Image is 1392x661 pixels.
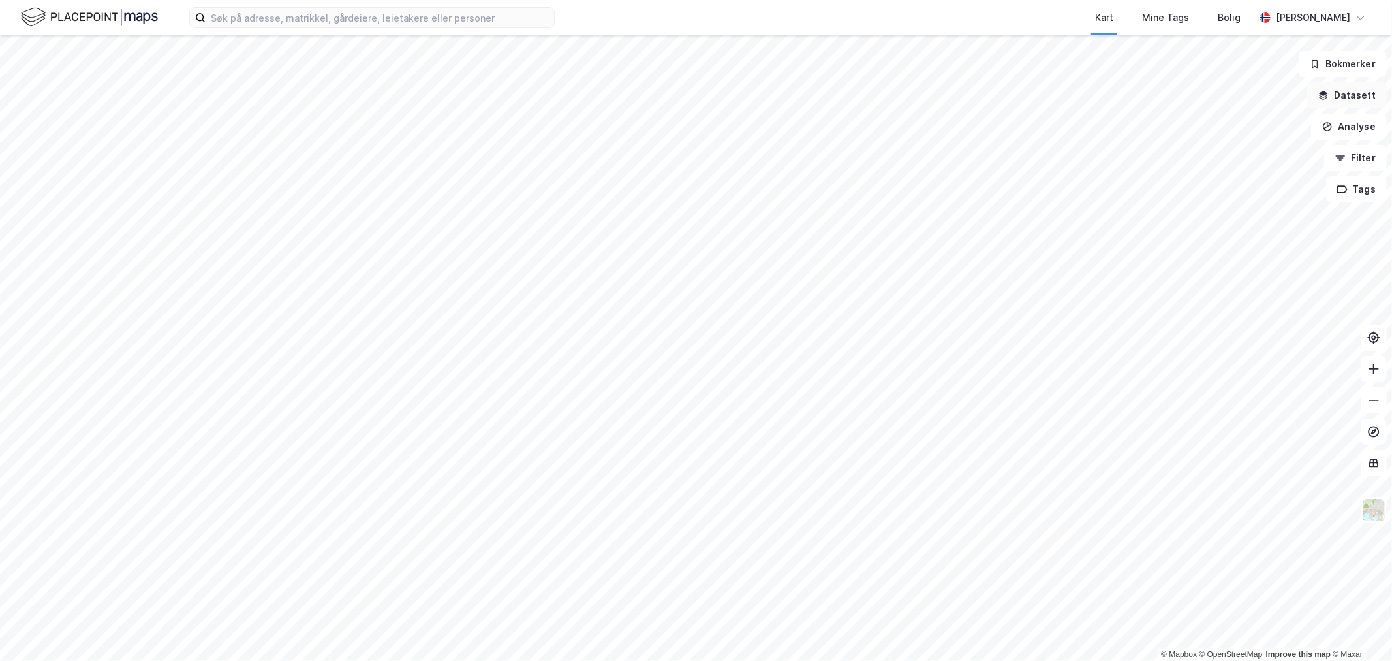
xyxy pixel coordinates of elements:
iframe: Chat Widget [1327,598,1392,661]
div: Kart [1095,10,1113,25]
button: Analyse [1311,114,1387,140]
div: Mine Tags [1142,10,1189,25]
div: [PERSON_NAME] [1276,10,1350,25]
a: Improve this map [1266,650,1331,659]
input: Søk på adresse, matrikkel, gårdeiere, leietakere eller personer [206,8,554,27]
img: logo.f888ab2527a4732fd821a326f86c7f29.svg [21,6,158,29]
button: Filter [1324,145,1387,171]
a: OpenStreetMap [1199,650,1263,659]
button: Tags [1326,176,1387,202]
button: Datasett [1307,82,1387,108]
div: Kontrollprogram for chat [1327,598,1392,661]
div: Bolig [1218,10,1241,25]
a: Mapbox [1161,650,1197,659]
img: Z [1361,498,1386,523]
button: Bokmerker [1299,51,1387,77]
